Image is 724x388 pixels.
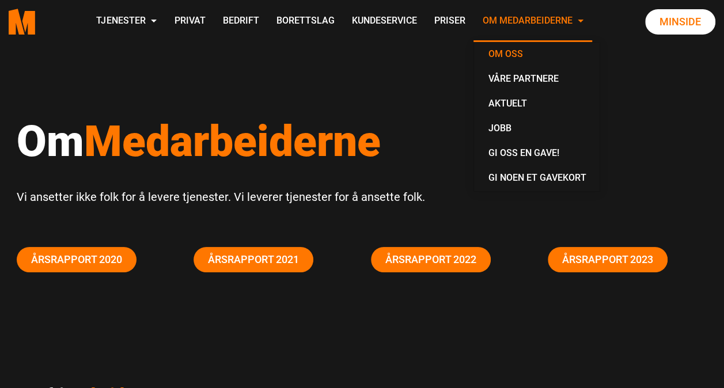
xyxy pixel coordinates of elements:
a: Aktuelt [479,92,595,117]
a: Årsrapport 2023 [548,247,668,272]
span: Medarbeiderne [84,116,381,166]
a: Kundeservice [343,1,425,42]
a: Jobb [479,117,595,142]
a: Årsrapport 2020 [17,247,137,272]
a: Årsrapport 2022 [371,247,491,272]
a: Minside [645,9,715,35]
a: Årsrapport 2021 [194,247,313,272]
a: Borettslag [267,1,343,42]
a: Gi oss en gave! [479,142,595,166]
a: Gi noen et gavekort [479,166,595,191]
a: Om oss [479,43,595,67]
a: Tjenester [88,1,165,42]
a: Våre partnere [479,67,595,92]
a: Priser [425,1,473,42]
a: Privat [165,1,214,42]
p: Vi ansetter ikke folk for å levere tjenester. Vi leverer tjenester for å ansette folk. [17,187,708,207]
h1: Om [17,115,708,167]
a: Om Medarbeiderne [473,1,592,42]
a: Bedrift [214,1,267,42]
